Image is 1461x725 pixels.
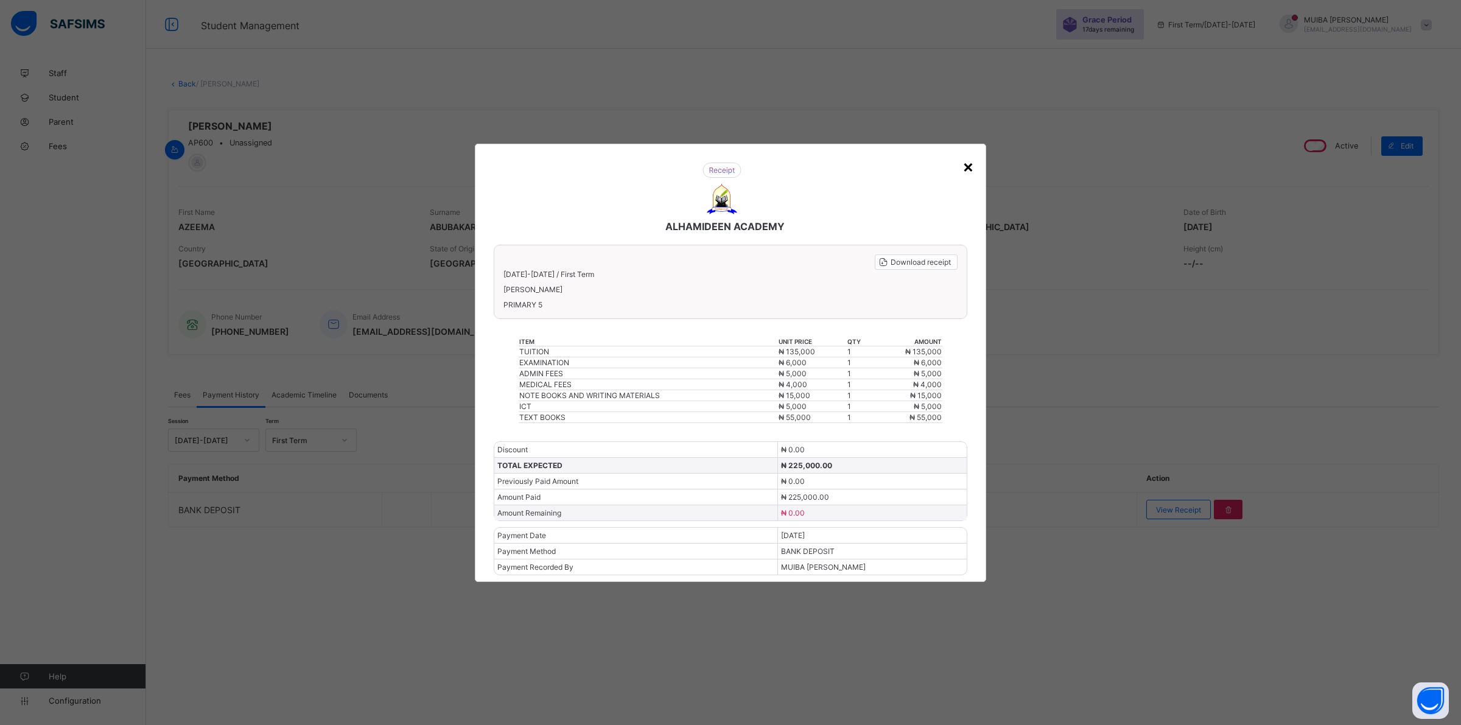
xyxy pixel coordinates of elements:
[1317,221,1343,229] span: ₦ 5,000
[116,200,864,209] div: TUITION
[1317,252,1343,261] span: ₦ 5,000
[866,252,892,261] span: ₦ 5,000
[913,380,942,389] span: ₦ 4,000
[29,155,1430,163] span: PRIMARY 5
[781,477,805,486] span: ₦ 0.00
[497,508,561,517] span: Amount Remaining
[874,392,925,401] span: BANK DEPOSIT
[519,358,777,367] div: EXAMINATION
[874,309,920,318] span: ₦ 225,000.00
[1317,231,1343,240] span: ₦ 4,000
[847,379,874,390] td: 1
[519,347,777,356] div: TUITION
[1412,682,1449,719] button: Open asap
[1068,231,1141,241] td: 1
[873,337,942,346] th: amount
[847,401,874,412] td: 1
[781,492,829,502] span: ₦ 225,000.00
[116,231,864,240] div: MEDICAL FEES
[779,380,807,389] span: ₦ 4,000
[781,461,832,470] span: ₦ 225,000.00
[1312,242,1343,250] span: ₦ 15,000
[874,377,895,385] span: [DATE]
[519,337,777,346] th: item
[847,412,874,422] td: 1
[497,492,541,502] span: Amount Paid
[866,221,892,229] span: ₦ 5,000
[962,156,974,177] div: ×
[678,77,787,88] span: ALHAMIDEEN ACADEMY
[779,413,811,422] span: ₦ 55,000
[503,300,958,309] span: PRIMARY 5
[707,184,737,214] img: ALHAMIDEEN ACADEMY
[23,355,86,363] span: Amount Remaining
[519,380,777,389] div: MEDICAL FEES
[23,294,52,303] span: Discount
[847,357,874,368] td: 1
[1068,210,1141,220] td: 1
[23,377,69,385] span: Payment Date
[23,407,94,416] span: Payment Recorded By
[1068,200,1141,210] td: 1
[781,445,805,454] span: ₦ 0.00
[1068,251,1141,262] td: 1
[891,257,951,267] span: Download receipt
[874,324,897,333] span: ₦ 0.00
[1366,114,1423,122] span: Download receipt
[116,242,864,250] div: NOTE BOOKS AND WRITING MATERIALS
[29,140,1430,149] span: [PERSON_NAME]
[847,346,874,357] td: 1
[847,368,874,379] td: 1
[779,358,807,367] span: ₦ 6,000
[914,358,942,367] span: ₦ 6,000
[710,19,749,34] img: receipt.26f346b57495a98c98ef9b0bc63aa4d8.svg
[866,231,892,240] span: ₦ 4,000
[497,461,562,470] span: TOTAL EXPECTED
[23,340,66,348] span: Amount Paid
[781,531,805,540] span: [DATE]
[874,407,953,416] span: MUIBA [PERSON_NAME]
[519,402,777,411] div: ICT
[866,262,896,271] span: ₦ 55,000
[497,562,573,572] span: Payment Recorded By
[23,324,102,333] span: Previously Paid Amount
[874,355,897,363] span: ₦ 0.00
[519,391,777,400] div: NOTE BOOKS AND WRITING MATERIALS
[1068,220,1141,231] td: 1
[779,369,807,378] span: ₦ 5,000
[116,262,864,271] div: TEXT BOOKS
[781,562,866,572] span: MUIBA [PERSON_NAME]
[29,125,113,134] span: [DATE]-[DATE] / First Term
[874,340,919,348] span: ₦ 225,000.00
[116,211,864,219] div: EXAMINATION
[847,390,874,401] td: 1
[1312,262,1343,271] span: ₦ 55,000
[23,392,79,401] span: Payment Method
[779,347,815,356] span: ₦ 135,000
[779,391,810,400] span: ₦ 15,000
[497,547,556,556] span: Payment Method
[519,369,777,378] div: ADMIN FEES
[781,547,835,556] span: BANK DEPOSIT
[503,270,594,279] span: [DATE]-[DATE] / First Term
[116,221,864,229] div: ADMIN FEES
[1068,241,1141,251] td: 1
[1308,200,1343,209] span: ₦ 135,000
[866,200,900,209] span: ₦ 135,000
[781,508,805,517] span: ₦ 0.00
[778,337,847,346] th: unit price
[115,191,865,200] th: item
[905,347,942,356] span: ₦ 135,000
[909,413,942,422] span: ₦ 55,000
[665,220,785,233] span: ALHAMIDEEN ACADEMY
[1068,262,1141,272] td: 1
[1068,191,1141,200] th: qty
[866,242,896,250] span: ₦ 15,000
[497,531,546,540] span: Payment Date
[914,369,942,378] span: ₦ 5,000
[914,402,942,411] span: ₦ 5,000
[1317,211,1343,219] span: ₦ 6,000
[874,294,897,303] span: ₦ 0.00
[714,40,745,71] img: ALHAMIDEEN ACADEMY
[866,211,892,219] span: ₦ 6,000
